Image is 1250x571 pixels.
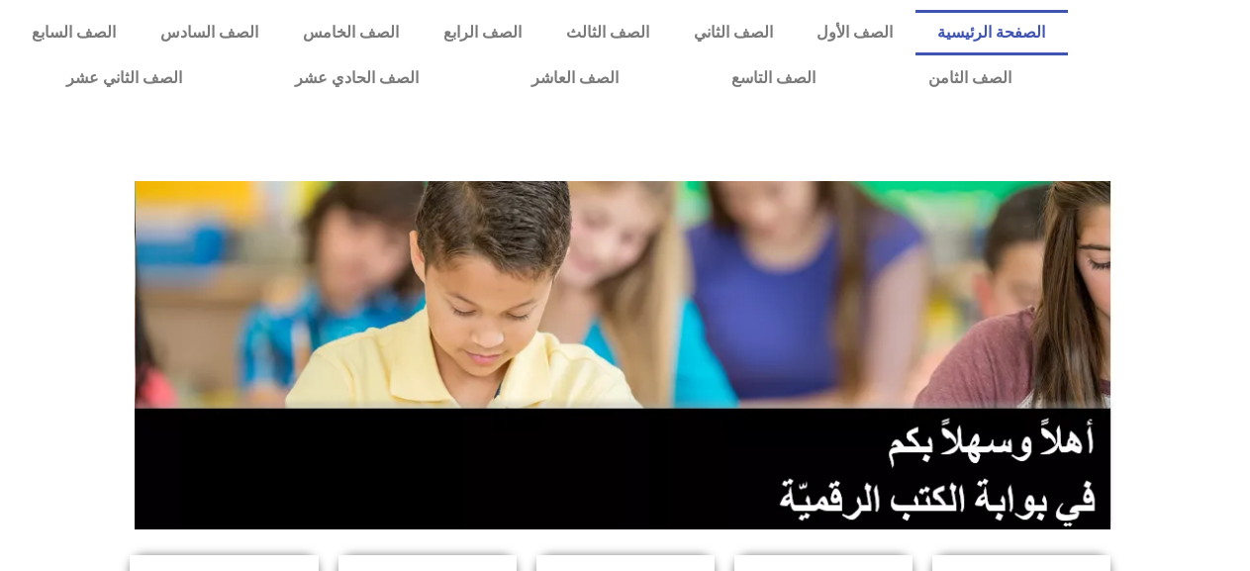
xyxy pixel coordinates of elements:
[10,55,239,101] a: الصف الثاني عشر
[543,10,671,55] a: الصف الثالث
[475,55,675,101] a: الصف العاشر
[139,10,281,55] a: الصف السادس
[915,10,1068,55] a: الصفحة الرئيسية
[422,10,544,55] a: الصف الرابع
[10,10,139,55] a: الصف السابع
[671,10,795,55] a: الصف الثاني
[281,10,422,55] a: الصف الخامس
[872,55,1068,101] a: الصف الثامن
[795,10,915,55] a: الصف الأول
[239,55,475,101] a: الصف الحادي عشر
[675,55,872,101] a: الصف التاسع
